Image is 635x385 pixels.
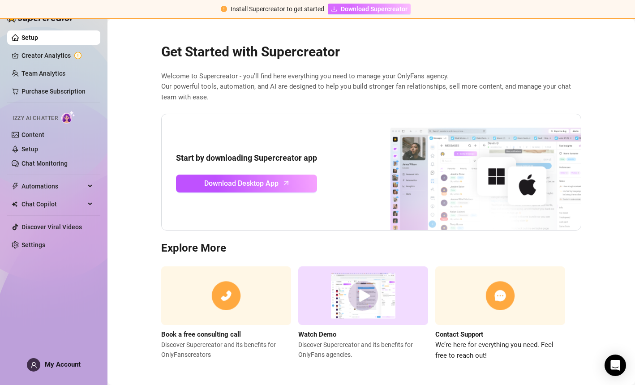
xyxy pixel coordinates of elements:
a: Team Analytics [21,70,65,77]
a: Setup [21,34,38,41]
span: Welcome to Supercreator - you’ll find here everything you need to manage your OnlyFans agency. Ou... [161,71,581,103]
strong: Start by downloading Supercreator app [176,153,317,163]
span: Download Supercreator [341,4,408,14]
span: Download Desktop App [204,178,279,189]
a: Settings [21,241,45,248]
a: Watch DemoDiscover Supercreator and its benefits for OnlyFans agencies. [298,266,428,361]
span: download [331,6,337,12]
span: Izzy AI Chatter [13,114,58,123]
strong: Book a free consulting call [161,330,241,338]
span: My Account [45,360,81,368]
a: Creator Analytics exclamation-circle [21,48,93,63]
a: Purchase Subscription [21,88,86,95]
img: download app [357,114,581,231]
a: Discover Viral Videos [21,223,82,231]
strong: Watch Demo [298,330,336,338]
a: Download Supercreator [328,4,411,14]
span: user [30,362,37,368]
span: Chat Copilot [21,197,85,211]
span: Discover Supercreator and its benefits for OnlyFans creators [161,340,291,359]
a: Content [21,131,44,138]
span: Discover Supercreator and its benefits for OnlyFans agencies. [298,340,428,359]
strong: Contact Support [435,330,483,338]
img: AI Chatter [61,111,75,124]
img: Chat Copilot [12,201,17,207]
a: Download Desktop Apparrow-up [176,175,317,192]
div: Open Intercom Messenger [605,355,626,376]
span: We’re here for everything you need. Feel free to reach out! [435,340,565,361]
h2: Get Started with Supercreator [161,43,581,60]
span: thunderbolt [12,183,19,190]
span: Automations [21,179,85,193]
a: Setup [21,145,38,153]
img: supercreator demo [298,266,428,325]
a: Book a free consulting callDiscover Supercreator and its benefits for OnlyFanscreators [161,266,291,361]
span: Install Supercreator to get started [231,5,324,13]
span: exclamation-circle [221,6,227,12]
h3: Explore More [161,241,581,256]
img: consulting call [161,266,291,325]
span: arrow-up [281,178,292,188]
a: Chat Monitoring [21,160,68,167]
img: contact support [435,266,565,325]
